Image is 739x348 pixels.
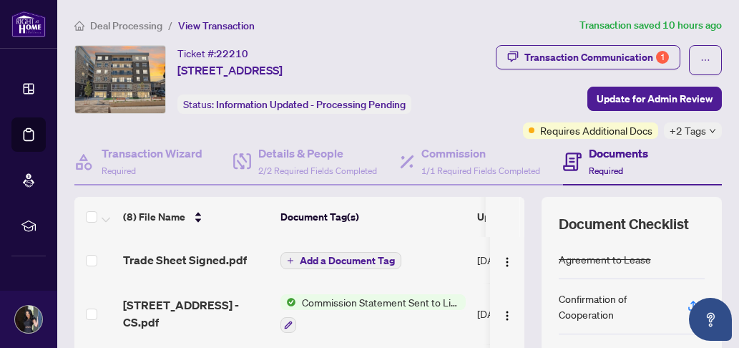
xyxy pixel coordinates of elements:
[589,145,648,162] h4: Documents
[524,46,669,69] div: Transaction Communication
[296,294,466,310] span: Commission Statement Sent to Listing Brokerage
[216,47,248,60] span: 22210
[471,237,569,283] td: [DATE]
[178,19,255,32] span: View Transaction
[287,257,294,264] span: plus
[471,283,569,344] td: [DATE]
[15,306,42,333] img: Profile Icon
[74,21,84,31] span: home
[709,127,716,135] span: down
[280,252,401,269] button: Add a Document Tag
[280,294,296,310] img: Status Icon
[168,17,172,34] li: /
[540,122,652,138] span: Requires Additional Docs
[90,19,162,32] span: Deal Processing
[689,298,732,341] button: Open asap
[117,197,275,237] th: (8) File Name
[496,302,519,325] button: Logo
[102,165,136,176] span: Required
[559,251,651,267] div: Agreement to Lease
[177,95,411,114] div: Status:
[75,46,165,113] img: IMG-X11558204_1.jpg
[421,145,540,162] h4: Commission
[123,209,185,225] span: (8) File Name
[102,145,202,162] h4: Transaction Wizard
[656,51,669,64] div: 1
[471,197,569,237] th: Upload Date
[559,291,670,322] div: Confirmation of Cooperation
[177,62,283,79] span: [STREET_ADDRESS]
[496,45,680,69] button: Transaction Communication1
[216,98,406,111] span: Information Updated - Processing Pending
[597,87,713,110] span: Update for Admin Review
[177,45,248,62] div: Ticket #:
[11,11,46,37] img: logo
[501,310,513,322] img: Logo
[280,251,401,270] button: Add a Document Tag
[477,209,534,225] span: Upload Date
[670,122,706,139] span: +2 Tags
[275,197,471,237] th: Document Tag(s)
[123,296,269,331] span: [STREET_ADDRESS] - CS.pdf
[123,251,247,269] span: Trade Sheet Signed.pdf
[300,256,395,266] span: Add a Document Tag
[501,256,513,268] img: Logo
[587,87,722,111] button: Update for Admin Review
[280,294,466,333] button: Status IconCommission Statement Sent to Listing Brokerage
[579,17,722,34] article: Transaction saved 10 hours ago
[700,55,710,65] span: ellipsis
[496,248,519,271] button: Logo
[421,165,540,176] span: 1/1 Required Fields Completed
[258,145,377,162] h4: Details & People
[559,214,689,234] span: Document Checklist
[589,165,623,176] span: Required
[258,165,377,176] span: 2/2 Required Fields Completed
